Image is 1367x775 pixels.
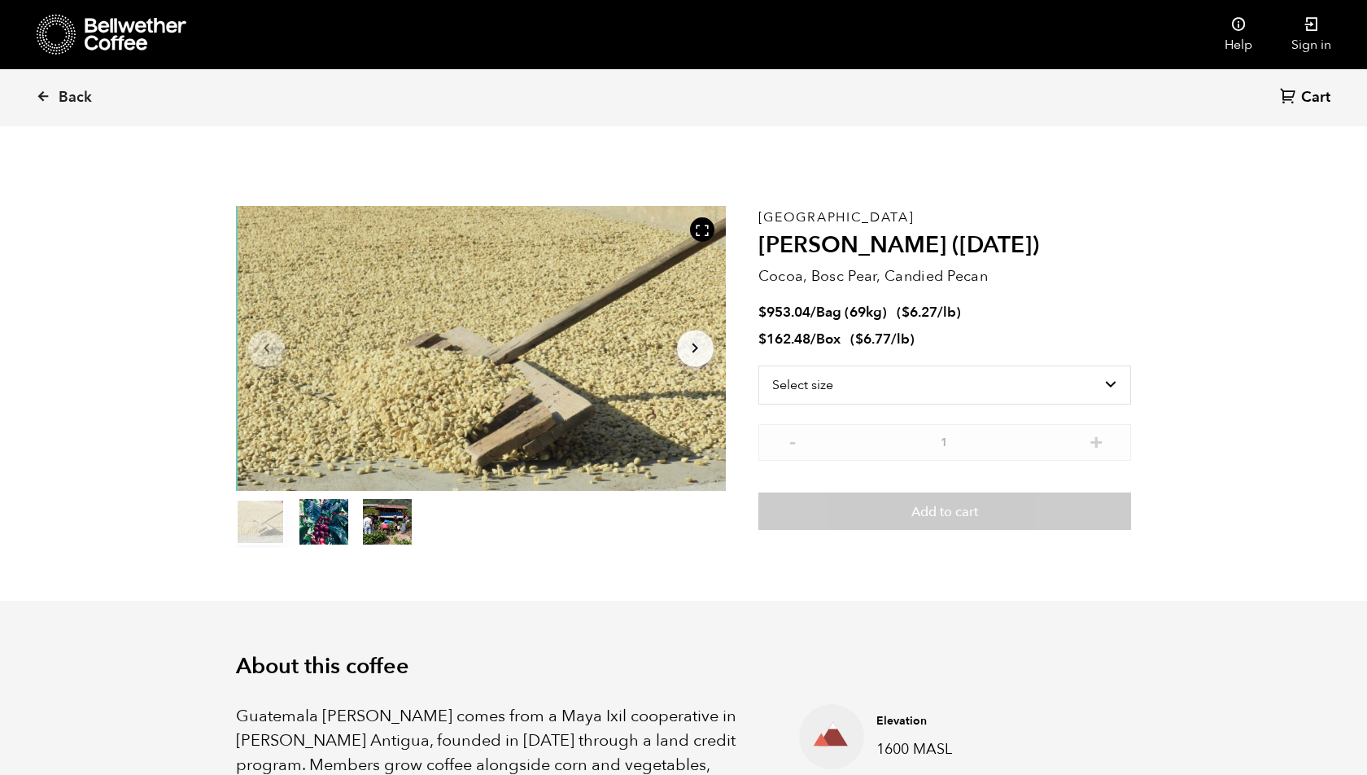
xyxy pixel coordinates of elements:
[897,303,961,322] span: ( )
[810,330,816,348] span: /
[758,232,1131,260] h2: [PERSON_NAME] ([DATE])
[758,330,766,348] span: $
[891,330,910,348] span: /lb
[758,493,1131,530] button: Add to cart
[758,265,1131,287] p: Cocoa, Bosc Pear, Candied Pecan
[758,330,810,348] bdi: 162.48
[855,330,863,348] span: $
[758,303,810,322] bdi: 953.04
[855,330,891,348] bdi: 6.77
[816,330,841,348] span: Box
[816,303,887,322] span: Bag (69kg)
[850,330,915,348] span: ( )
[236,654,1131,680] h2: About this coffee
[902,303,910,322] span: $
[876,713,1101,729] h4: Elevation
[1086,432,1107,449] button: +
[1280,87,1334,109] a: Cart
[1301,88,1330,107] span: Cart
[902,303,937,322] bdi: 6.27
[810,303,816,322] span: /
[937,303,956,322] span: /lb
[876,738,1101,760] p: 1600 MASL
[783,432,803,449] button: -
[758,303,766,322] span: $
[59,88,92,107] span: Back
